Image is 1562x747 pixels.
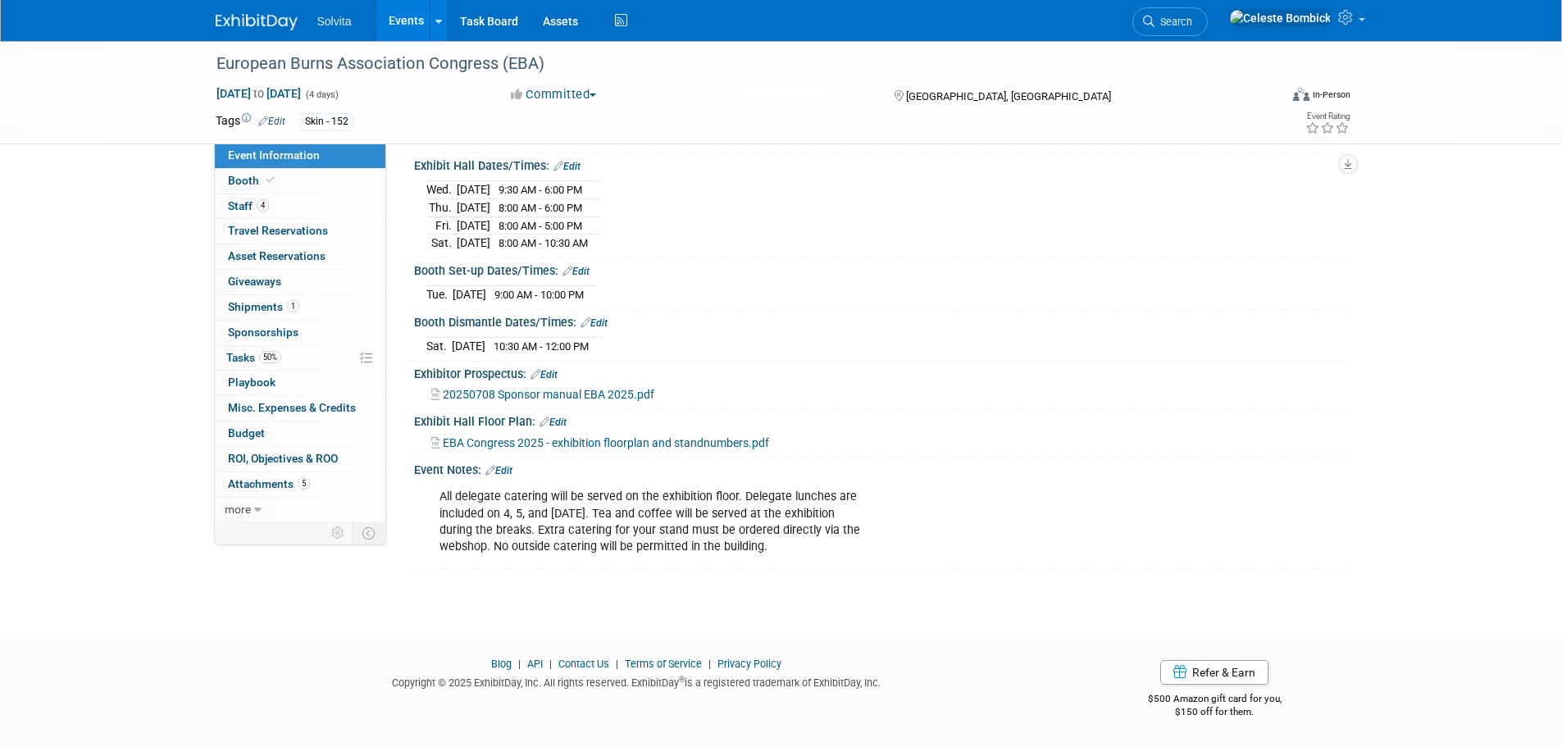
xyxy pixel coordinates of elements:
[317,15,352,28] span: Solvita
[216,112,285,131] td: Tags
[414,362,1347,383] div: Exhibitor Prospectus:
[443,388,654,401] span: 20250708 Sponsor manual EBA 2025.pdf
[426,338,452,355] td: Sat.
[228,426,265,440] span: Budget
[251,87,266,100] span: to
[457,235,490,252] td: [DATE]
[499,220,582,232] span: 8:00 AM - 5:00 PM
[1160,660,1268,685] a: Refer & Earn
[215,143,385,168] a: Event Information
[453,286,486,303] td: [DATE]
[228,148,320,162] span: Event Information
[215,295,385,320] a: Shipments1
[257,199,269,212] span: 4
[215,321,385,345] a: Sponsorships
[452,338,485,355] td: [DATE]
[216,86,302,101] span: [DATE] [DATE]
[1132,7,1208,36] a: Search
[625,658,702,670] a: Terms of Service
[258,116,285,127] a: Edit
[431,388,654,401] a: 20250708 Sponsor manual EBA 2025.pdf
[225,503,251,516] span: more
[228,174,278,187] span: Booth
[505,86,603,103] button: Committed
[215,396,385,421] a: Misc. Expenses & Credits
[906,90,1111,102] span: [GEOGRAPHIC_DATA], [GEOGRAPHIC_DATA]
[414,153,1347,175] div: Exhibit Hall Dates/Times:
[704,658,715,670] span: |
[581,317,608,329] a: Edit
[1305,112,1350,121] div: Event Rating
[431,436,769,449] a: EBA Congress 2025 - exhibition floorplan and standnumbers.pdf
[1229,9,1332,27] img: Celeste Bombick
[426,216,457,235] td: Fri.
[679,675,685,684] sup: ®
[215,219,385,244] a: Travel Reservations
[414,458,1347,479] div: Event Notes:
[527,658,543,670] a: API
[414,258,1347,280] div: Booth Set-up Dates/Times:
[1293,88,1309,101] img: Format-Inperson.png
[228,477,310,490] span: Attachments
[499,237,588,249] span: 8:00 AM - 10:30 AM
[215,421,385,446] a: Budget
[216,14,298,30] img: ExhibitDay
[428,481,1167,563] div: All delegate catering will be served on the exhibition floor. Delegate lunches are included on 4,...
[266,175,275,184] i: Booth reservation complete
[352,522,385,544] td: Toggle Event Tabs
[228,452,338,465] span: ROI, Objectives & ROO
[612,658,622,670] span: |
[499,202,582,214] span: 8:00 AM - 6:00 PM
[457,199,490,217] td: [DATE]
[304,89,339,100] span: (4 days)
[287,300,299,312] span: 1
[426,286,453,303] td: Tue.
[215,244,385,269] a: Asset Reservations
[1082,681,1347,719] div: $500 Amazon gift card for you,
[1182,85,1351,110] div: Event Format
[216,672,1059,690] div: Copyright © 2025 ExhibitDay, Inc. All rights reserved. ExhibitDay is a registered trademark of Ex...
[443,436,769,449] span: EBA Congress 2025 - exhibition floorplan and standnumbers.pdf
[215,472,385,497] a: Attachments5
[558,658,609,670] a: Contact Us
[494,289,584,301] span: 9:00 AM - 10:00 PM
[215,498,385,522] a: more
[215,169,385,194] a: Booth
[215,270,385,294] a: Giveaways
[531,369,558,380] a: Edit
[499,184,582,196] span: 9:30 AM - 6:00 PM
[211,49,1255,79] div: European Burns Association Congress (EBA)
[226,351,281,364] span: Tasks
[1154,16,1192,28] span: Search
[1082,705,1347,719] div: $150 off for them.
[514,658,525,670] span: |
[215,447,385,471] a: ROI, Objectives & ROO
[228,224,328,237] span: Travel Reservations
[298,477,310,490] span: 5
[228,275,281,288] span: Giveaways
[228,376,276,389] span: Playbook
[228,326,298,339] span: Sponsorships
[491,658,512,670] a: Blog
[228,401,356,414] span: Misc. Expenses & Credits
[228,249,326,262] span: Asset Reservations
[215,346,385,371] a: Tasks50%
[228,199,269,212] span: Staff
[494,340,589,353] span: 10:30 AM - 12:00 PM
[426,235,457,252] td: Sat.
[414,310,1347,331] div: Booth Dismantle Dates/Times:
[540,417,567,428] a: Edit
[414,409,1347,430] div: Exhibit Hall Floor Plan:
[324,522,353,544] td: Personalize Event Tab Strip
[215,194,385,219] a: Staff4
[300,113,353,130] div: Skin - 152
[562,266,590,277] a: Edit
[457,216,490,235] td: [DATE]
[215,371,385,395] a: Playbook
[259,351,281,363] span: 50%
[228,300,299,313] span: Shipments
[426,199,457,217] td: Thu.
[426,181,457,199] td: Wed.
[1312,89,1350,101] div: In-Person
[717,658,781,670] a: Privacy Policy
